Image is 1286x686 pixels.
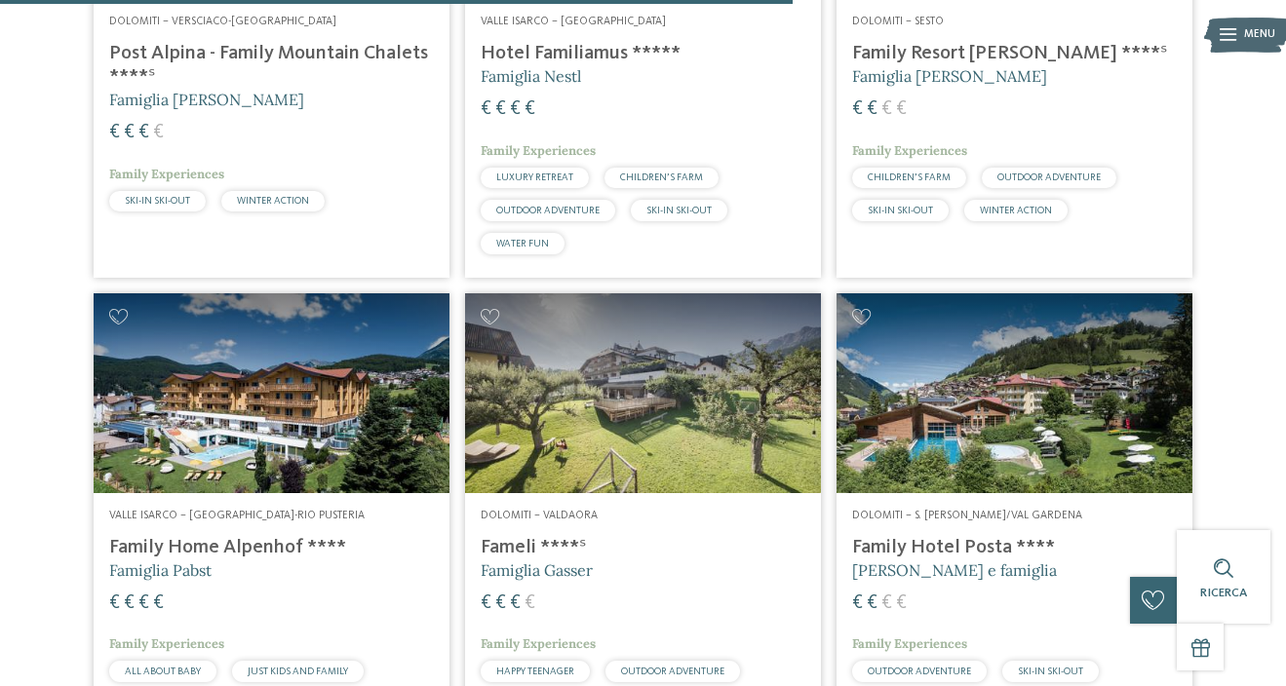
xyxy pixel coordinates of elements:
span: Dolomiti – S. [PERSON_NAME]/Val Gardena [852,510,1082,521]
span: Famiglia Pabst [109,560,212,580]
span: € [138,593,149,613]
span: € [510,99,521,119]
span: € [138,123,149,142]
span: Famiglia [PERSON_NAME] [852,66,1047,86]
img: Cercate un hotel per famiglie? Qui troverete solo i migliori! [837,293,1192,493]
span: LUXURY RETREAT [496,172,573,182]
span: WINTER ACTION [237,196,309,206]
span: OUTDOOR ADVENTURE [621,667,724,676]
span: € [495,593,506,613]
span: Dolomiti – Sesto [852,16,944,27]
span: Dolomiti – Versciaco-[GEOGRAPHIC_DATA] [109,16,336,27]
span: € [525,99,535,119]
span: Family Experiences [109,166,224,182]
span: Famiglia Nestl [481,66,581,86]
span: € [109,123,120,142]
span: € [481,99,491,119]
span: SKI-IN SKI-OUT [125,196,190,206]
span: Dolomiti – Valdaora [481,510,598,521]
h4: Family Resort [PERSON_NAME] ****ˢ [852,42,1177,65]
span: WATER FUN [496,239,549,248]
span: € [495,99,506,119]
span: Family Experiences [481,142,596,159]
span: € [896,99,907,119]
span: OUTDOOR ADVENTURE [496,206,600,215]
span: € [881,99,892,119]
span: HAPPY TEENAGER [496,667,574,676]
span: SKI-IN SKI-OUT [646,206,712,215]
span: € [124,123,135,142]
span: CHILDREN’S FARM [620,172,703,182]
span: € [510,593,521,613]
span: € [109,593,120,613]
span: Famiglia [PERSON_NAME] [109,90,304,109]
img: Family Home Alpenhof **** [94,293,449,493]
span: ALL ABOUT BABY [125,667,201,676]
span: OUTDOOR ADVENTURE [997,172,1101,182]
span: € [867,593,877,613]
h4: Post Alpina - Family Mountain Chalets ****ˢ [109,42,434,89]
span: SKI-IN SKI-OUT [1018,667,1083,676]
span: € [867,99,877,119]
span: € [481,593,491,613]
span: € [852,99,863,119]
span: € [896,593,907,613]
img: Cercate un hotel per famiglie? Qui troverete solo i migliori! [465,293,821,493]
span: Family Experiences [852,142,967,159]
span: € [124,593,135,613]
span: OUTDOOR ADVENTURE [868,667,971,676]
span: SKI-IN SKI-OUT [868,206,933,215]
span: € [525,593,535,613]
span: Family Experiences [852,635,967,652]
span: Valle Isarco – [GEOGRAPHIC_DATA]-Rio Pusteria [109,510,365,521]
span: Valle Isarco – [GEOGRAPHIC_DATA] [481,16,666,27]
h4: Family Home Alpenhof **** [109,536,434,559]
span: WINTER ACTION [980,206,1052,215]
span: € [153,593,164,613]
span: Family Experiences [481,635,596,652]
span: € [153,123,164,142]
span: Famiglia Gasser [481,560,593,580]
span: € [881,593,892,613]
span: CHILDREN’S FARM [868,172,951,182]
span: JUST KIDS AND FAMILY [248,667,348,676]
h4: Family Hotel Posta **** [852,536,1177,559]
span: Ricerca [1200,587,1247,599]
span: Family Experiences [109,635,224,652]
span: [PERSON_NAME] e famiglia [852,560,1057,580]
span: € [852,593,863,613]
